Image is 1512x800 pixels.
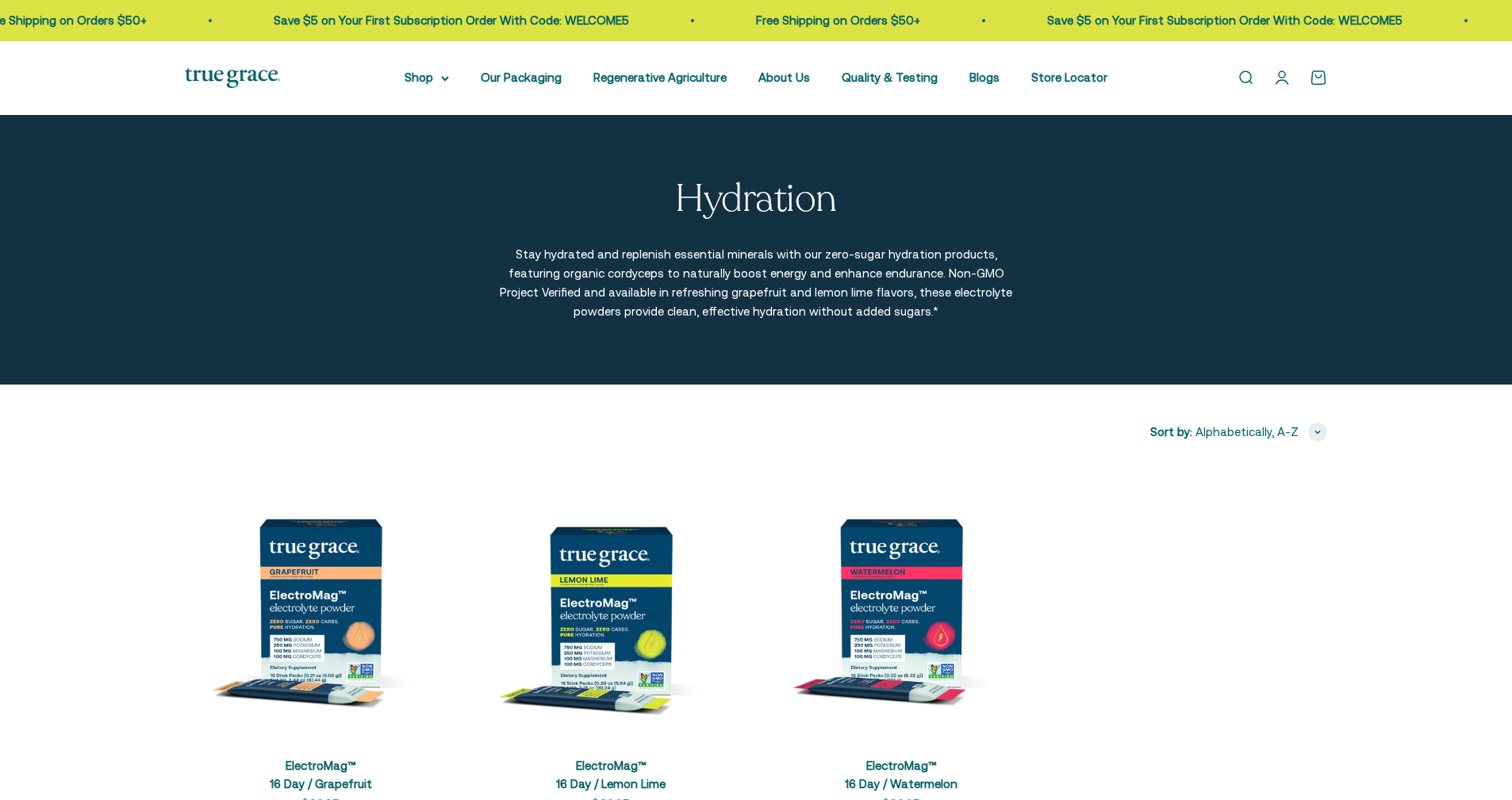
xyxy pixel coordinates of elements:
[274,11,629,30] p: Save $5 on Your First Subscription Order With Code: WELCOME5
[185,467,456,738] img: ElectroMag™
[842,71,938,84] a: Quality & Testing
[481,71,562,84] a: Our Packaging
[756,13,920,27] a: Free Shipping on Orders $50+
[593,71,727,84] a: Regenerative Agriculture
[475,467,746,738] img: ElectroMag™
[556,759,666,790] a: ElectroMag™16 Day / Lemon Lime
[845,759,957,790] a: ElectroMag™16 Day / Watermelon
[1195,423,1327,442] button: Alphabetically, A-Z
[1195,423,1299,442] span: Alphabetically, A-Z
[498,245,1014,321] p: Stay hydrated and replenish essential minerals with our zero-sugar hydration products, featuring ...
[1031,71,1107,84] a: Store Locator
[675,178,837,220] p: Hydration
[969,71,1000,84] a: Blogs
[1047,11,1403,30] p: Save $5 on Your First Subscription Order With Code: WELCOME5
[1150,423,1192,442] span: Sort by:
[405,68,449,87] summary: Shop
[766,467,1037,738] img: ElectroMag™
[758,71,810,84] a: About Us
[270,759,372,790] a: ElectroMag™16 Day / Grapefruit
